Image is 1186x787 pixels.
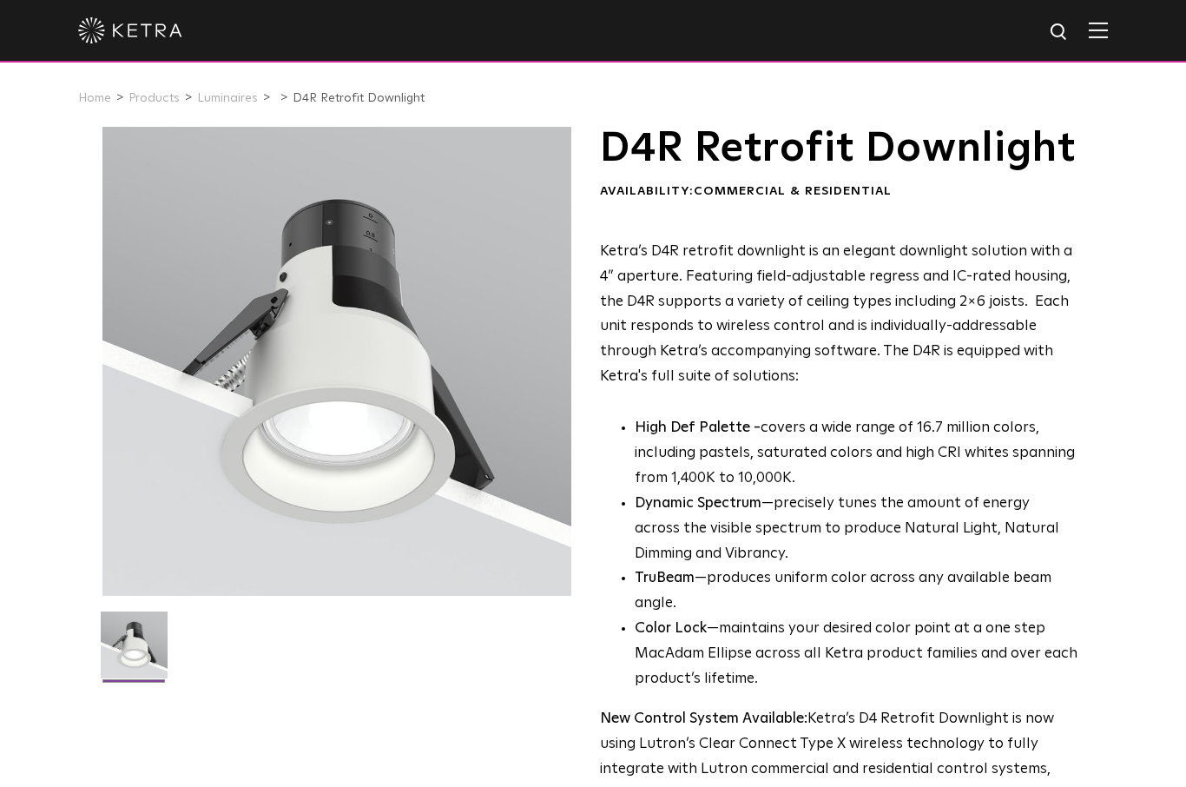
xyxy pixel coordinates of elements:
[600,127,1078,170] h1: D4R Retrofit Downlight
[128,92,180,104] a: Products
[635,496,761,511] strong: Dynamic Spectrum
[600,711,807,726] strong: New Control System Available:
[635,566,1078,617] li: —produces uniform color across any available beam angle.
[635,617,1078,692] li: —maintains your desired color point at a one step MacAdam Ellipse across all Ketra product famili...
[78,17,182,43] img: ketra-logo-2019-white
[1049,22,1071,43] img: search icon
[101,612,168,691] img: D4R Retrofit Downlight
[694,185,892,197] span: Commercial & Residential
[635,492,1078,567] li: —precisely tunes the amount of energy across the visible spectrum to produce Natural Light, Natur...
[1089,22,1108,38] img: Hamburger%20Nav.svg
[600,240,1078,390] p: Ketra’s D4R retrofit downlight is an elegant downlight solution with a 4” aperture. Featuring fie...
[635,621,707,636] strong: Color Lock
[293,92,425,104] a: D4R Retrofit Downlight
[635,571,695,585] strong: TruBeam
[635,416,1078,492] p: covers a wide range of 16.7 million colors, including pastels, saturated colors and high CRI whit...
[635,420,761,435] strong: High Def Palette -
[600,183,1078,201] div: Availability:
[78,92,111,104] a: Home
[197,92,258,104] a: Luminaires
